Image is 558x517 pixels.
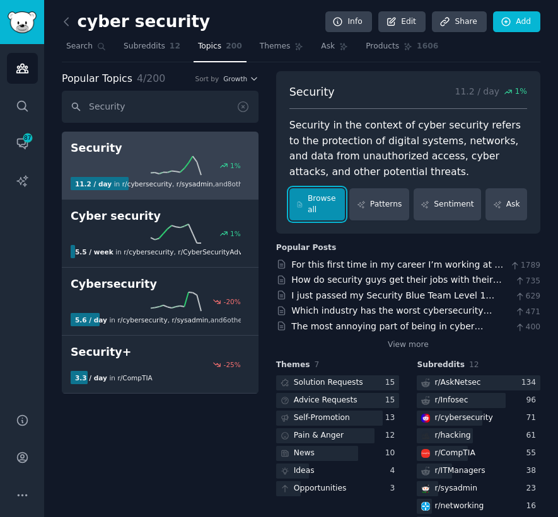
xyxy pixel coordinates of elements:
[124,41,165,52] span: Subreddits
[178,248,252,256] span: r/ CyberSecurityAdvice
[514,276,540,287] span: 735
[509,260,540,271] span: 1789
[514,307,540,318] span: 471
[62,71,132,87] span: Popular Topics
[314,360,319,369] span: 7
[417,428,540,444] a: hackingr/hacking61
[289,118,527,179] div: Security in the context of cyber security refers to the protection of digital systems, networks, ...
[75,248,113,256] b: 5.5 / week
[526,395,540,406] div: 96
[208,316,210,324] span: ,
[289,188,346,220] a: Browse all
[417,499,540,514] a: networkingr/networking16
[137,72,165,84] span: 4 / 200
[276,411,400,426] a: Self-Promotion13
[434,501,484,512] div: r/ networking
[417,446,540,462] a: CompTIAr/CompTIA55
[172,180,174,188] span: ,
[224,297,241,306] div: -20 %
[515,86,527,98] span: 1 %
[294,483,347,494] div: Opportunities
[421,502,430,511] img: networking
[421,414,430,423] img: cybersecurity
[66,41,93,52] span: Search
[223,74,259,83] button: Growth
[526,430,540,441] div: 61
[526,483,540,494] div: 23
[526,501,540,512] div: 16
[291,275,501,298] a: How do security guys get their jobs with their lack of knowledge
[417,411,540,426] a: cybersecurityr/cybersecurity71
[434,377,480,389] div: r/ AskNetsec
[223,74,247,83] span: Growth
[276,360,310,371] span: Themes
[434,430,470,441] div: r/ hacking
[276,242,337,254] div: Popular Posts
[291,259,503,322] a: For this first time in my career I’m working at a company with a dedicated Security team and I fu...
[168,316,170,324] span: ,
[455,84,527,100] p: 11.2 / day
[213,180,215,188] span: ,
[75,180,112,188] b: 11.2 / day
[294,412,350,424] div: Self-Promotion
[276,481,400,497] a: Opportunities3
[71,208,250,224] h2: Cyber security
[198,41,221,52] span: Topics
[317,37,352,62] a: Ask
[173,248,175,256] span: ,
[378,11,426,33] a: Edit
[526,412,540,424] div: 71
[325,11,372,33] a: Info
[170,41,180,52] span: 12
[117,316,167,324] span: r/ cybersecurity
[421,449,430,458] img: CompTIA
[417,393,540,409] a: r/Infosec96
[321,41,335,52] span: Ask
[485,188,527,220] a: Ask
[119,37,185,62] a: Subreddits12
[276,393,400,409] a: Advice Requests15
[62,336,259,394] a: Security+-25%3.3 / dayin r/CompTIA
[291,305,492,329] a: Which industry has the worst cybersecurity practices?
[432,11,486,33] a: Share
[276,375,400,391] a: Solution Requests15
[291,321,509,358] a: The most annoying part of being in cyber security consulting is having to convince random people ...
[255,37,308,62] a: Themes
[177,180,213,188] span: r/ sysadmin
[385,448,400,459] div: 10
[434,412,492,424] div: r/ cybersecurity
[276,446,400,462] a: News10
[514,322,540,333] span: 400
[390,465,400,477] div: 4
[71,344,250,360] h2: Security+
[526,448,540,459] div: 55
[71,313,241,326] div: in
[421,484,430,493] img: sysadmin
[230,161,241,170] div: 1 %
[366,41,399,52] span: Products
[294,465,315,477] div: Ideas
[390,483,400,494] div: 3
[117,374,152,382] span: r/ CompTIA
[62,200,259,268] a: Cyber security1%5.5 / weekin r/cybersecurity,r/CyberSecurityAdvice
[211,316,248,324] span: and 6 other s
[388,339,429,351] a: View more
[71,140,250,156] h2: Security
[260,41,291,52] span: Themes
[75,316,107,324] b: 5.6 / day
[417,481,540,497] a: sysadminr/sysadmin23
[434,465,485,477] div: r/ ITManagers
[385,412,400,424] div: 13
[294,395,357,406] div: Advice Requests
[526,465,540,477] div: 38
[521,377,540,389] div: 134
[414,188,481,220] a: Sentiment
[224,360,241,369] div: -25 %
[62,37,110,62] a: Search
[8,11,37,33] img: GummySearch logo
[469,360,479,369] span: 12
[71,276,250,292] h2: Cybersecurity
[385,430,400,441] div: 12
[291,290,494,353] a: I just passed my Security Blue Team Level 1 certification exam with a 95%. I highly recommend it ...
[493,11,540,33] a: Add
